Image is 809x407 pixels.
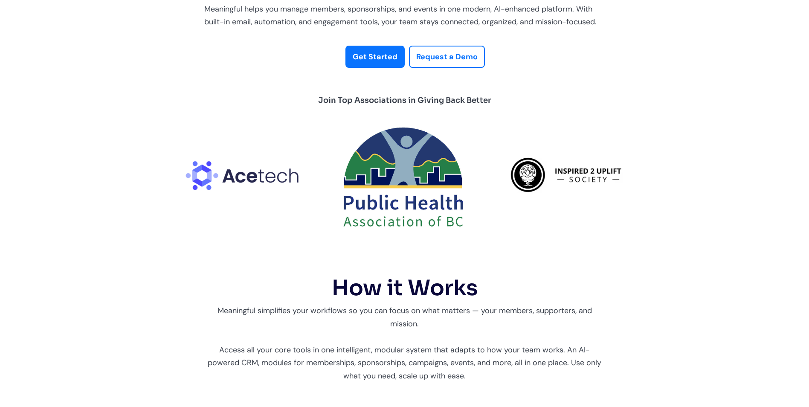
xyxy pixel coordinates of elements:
strong: Request a Demo [416,52,478,62]
strong: Get Started [353,52,397,62]
div: Meaningful simplifies your workflows so you can focus on what matters — your members, supporters,... [204,304,605,383]
a: Get Started [345,46,405,68]
div: Meaningful helps you manage members, sponsorships, and events in one modern, AI-enhanced platform... [204,3,605,29]
a: Request a Demo [409,46,485,68]
div: Join Top Associations in Giving Back Better [318,93,491,107]
h2: How it Works [204,276,605,300]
